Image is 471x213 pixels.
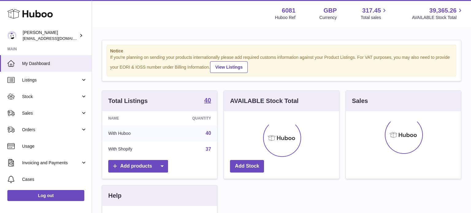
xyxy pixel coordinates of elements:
span: Usage [22,143,87,149]
a: View Listings [210,61,248,73]
a: 40 [206,131,211,136]
a: 317.45 Total sales [361,6,388,21]
span: My Dashboard [22,61,87,67]
a: 39,365.26 AVAILABLE Stock Total [412,6,464,21]
a: Log out [7,190,84,201]
strong: 6081 [282,6,296,15]
span: Orders [22,127,81,133]
h3: AVAILABLE Stock Total [230,97,298,105]
td: With Shopify [102,141,164,157]
div: Currency [320,15,337,21]
span: Stock [22,94,81,100]
span: Listings [22,77,81,83]
img: hello@pogsheadphones.com [7,31,17,40]
span: AVAILABLE Stock Total [412,15,464,21]
th: Quantity [164,111,217,125]
span: Sales [22,110,81,116]
span: Total sales [361,15,388,21]
strong: 40 [204,97,211,103]
a: Add Stock [230,160,264,173]
span: 317.45 [362,6,381,15]
a: 40 [204,97,211,105]
th: Name [102,111,164,125]
span: Cases [22,177,87,182]
div: If you're planning on sending your products internationally please add required customs informati... [110,55,453,73]
a: 37 [206,146,211,152]
h3: Total Listings [108,97,148,105]
div: Huboo Ref [275,15,296,21]
strong: Notice [110,48,453,54]
span: Invoicing and Payments [22,160,81,166]
h3: Help [108,192,121,200]
h3: Sales [352,97,368,105]
span: [EMAIL_ADDRESS][DOMAIN_NAME] [23,36,90,41]
td: With Huboo [102,125,164,141]
strong: GBP [324,6,337,15]
span: 39,365.26 [429,6,457,15]
div: [PERSON_NAME] [23,30,78,41]
a: Add products [108,160,168,173]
